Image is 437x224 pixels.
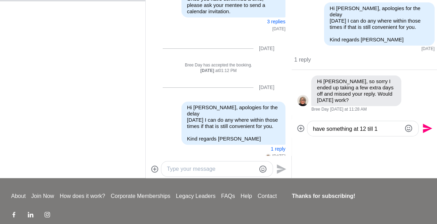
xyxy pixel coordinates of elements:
h4: Thanks for subscribing! [292,192,422,200]
a: Join Now [29,192,57,200]
div: at 01:12 PM [152,68,285,74]
p: Hi [PERSON_NAME], apologies for the delay [DATE] I can do any where within those times if that is... [330,5,429,30]
a: FAQs [218,192,238,200]
a: Instagram [44,211,50,220]
button: 1 reply [271,146,285,152]
textarea: Type your message [167,165,256,173]
p: Bree Day has accepted the booking. [152,63,285,68]
div: Bree Day [297,95,308,106]
div: Bree Day [266,154,271,159]
img: B [297,95,308,106]
a: LinkedIn [28,211,33,220]
span: Bree Day [311,107,329,112]
p: Hi [PERSON_NAME], so sorry I ended up taking a few extra days off and missed your reply. Would [D... [317,78,396,103]
time: 2025-09-25T01:28:39.077Z [330,107,366,112]
a: Contact [255,192,280,200]
a: About [8,192,29,200]
button: Send [273,161,289,177]
p: Hi [PERSON_NAME], apologies for the delay [DATE] I can do any where within those times if that is... [187,104,280,129]
button: 3 replies [267,19,285,25]
button: Emoji picker [259,165,267,173]
img: B [266,154,271,159]
a: Facebook [11,211,17,220]
a: Help [238,192,255,200]
textarea: Type your message [313,124,402,133]
button: Send [419,121,434,136]
strong: [DATE] [200,68,215,73]
p: Kind regards [PERSON_NAME] [330,37,429,43]
a: How does it work? [57,192,108,200]
p: Kind regards [PERSON_NAME] [187,136,280,142]
div: [DATE] [259,46,274,51]
div: [DATE] [259,85,274,90]
button: Emoji picker [404,124,413,133]
time: 2025-09-16T10:42:33.729Z [272,26,285,32]
a: Legacy Leaders [173,192,218,200]
a: Corporate Memberships [108,192,173,200]
time: 2025-09-19T23:46:10.535Z [272,154,285,159]
div: 1 reply [294,51,435,64]
time: 2025-09-19T23:46:10.535Z [421,46,435,52]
